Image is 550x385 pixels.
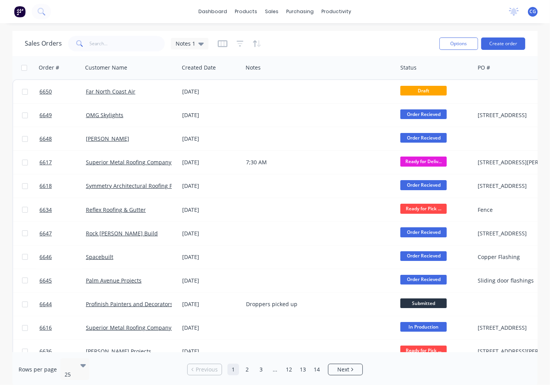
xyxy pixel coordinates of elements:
a: Profinish Painters and Decorators [86,300,173,308]
div: sales [261,6,283,17]
button: Options [439,37,478,50]
span: Next [337,366,349,373]
a: Far North Coast Air [86,88,135,95]
div: Droppers picked up [246,300,387,308]
span: Submitted [400,298,447,308]
div: Order # [39,64,59,72]
div: PO # [478,64,490,72]
span: 6646 [39,253,52,261]
a: 6650 [39,80,86,103]
span: 6644 [39,300,52,308]
span: Rows per page [19,366,57,373]
span: Order Recieved [400,227,447,237]
a: 6645 [39,269,86,292]
div: [DATE] [182,300,240,308]
span: 6645 [39,277,52,284]
a: Jump forward [269,364,281,375]
span: Draft [400,86,447,95]
span: 6650 [39,88,52,95]
span: Notes 1 [176,39,195,48]
div: [DATE] [182,88,240,95]
span: Ready for Pick ... [400,204,447,213]
a: 6646 [39,245,86,269]
div: [DATE] [182,324,240,332]
div: productivity [318,6,355,17]
div: [DATE] [182,277,240,284]
span: CG [530,8,536,15]
span: Order Recieved [400,109,447,119]
a: Page 2 [241,364,253,375]
span: 6636 [39,348,52,355]
div: 7;30 AM [246,158,387,166]
a: OMG Skylights [86,111,123,119]
a: Page 12 [283,364,295,375]
a: 6644 [39,293,86,316]
a: Palm Avenue Projects [86,277,142,284]
span: 6617 [39,158,52,166]
a: 6648 [39,127,86,150]
a: [PERSON_NAME] [86,135,129,142]
div: Notes [246,64,261,72]
div: [DATE] [182,158,240,166]
button: Create order [481,37,525,50]
span: 6648 [39,135,52,143]
span: Order Recieved [400,251,447,261]
div: [DATE] [182,111,240,119]
div: Created Date [182,64,216,72]
a: dashboard [195,6,231,17]
a: 6649 [39,104,86,127]
a: 6617 [39,151,86,174]
span: 6618 [39,182,52,190]
div: [DATE] [182,206,240,214]
div: Status [400,64,417,72]
div: 25 [65,371,74,378]
a: Page 13 [297,364,309,375]
a: Symmetry Architectural Roofing Pty Ltd [86,182,187,189]
div: purchasing [283,6,318,17]
a: Page 1 is your current page [227,364,239,375]
a: 6634 [39,198,86,221]
a: Previous page [188,366,222,373]
a: 6636 [39,340,86,363]
span: 6647 [39,230,52,237]
span: 6634 [39,206,52,214]
div: [DATE] [182,253,240,261]
span: Order Recieved [400,275,447,284]
div: [DATE] [182,135,240,143]
span: Order Recieved [400,133,447,143]
div: [DATE] [182,182,240,190]
a: Next page [328,366,362,373]
a: 6616 [39,316,86,339]
div: [DATE] [182,230,240,237]
a: Rock [PERSON_NAME] Build [86,230,158,237]
div: products [231,6,261,17]
div: [DATE] [182,348,240,355]
a: [PERSON_NAME] Projects [86,348,151,355]
input: Search... [90,36,165,51]
a: 6647 [39,222,86,245]
a: Page 3 [255,364,267,375]
a: 6618 [39,174,86,198]
img: Factory [14,6,26,17]
span: Ready for Deliv... [400,157,447,166]
a: Spacebuilt [86,253,113,261]
span: 6649 [39,111,52,119]
a: Superior Metal Roofing Company Pty Ltd [86,158,190,166]
span: In Production [400,322,447,332]
a: Page 14 [311,364,323,375]
a: Reflex Roofing & Gutter [86,206,146,213]
span: Ready for Pick ... [400,346,447,355]
span: Order Recieved [400,180,447,190]
div: Customer Name [85,64,127,72]
span: 6616 [39,324,52,332]
ul: Pagination [184,364,366,375]
h1: Sales Orders [25,40,62,47]
span: Previous [196,366,218,373]
a: Superior Metal Roofing Company Pty Ltd [86,324,190,331]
